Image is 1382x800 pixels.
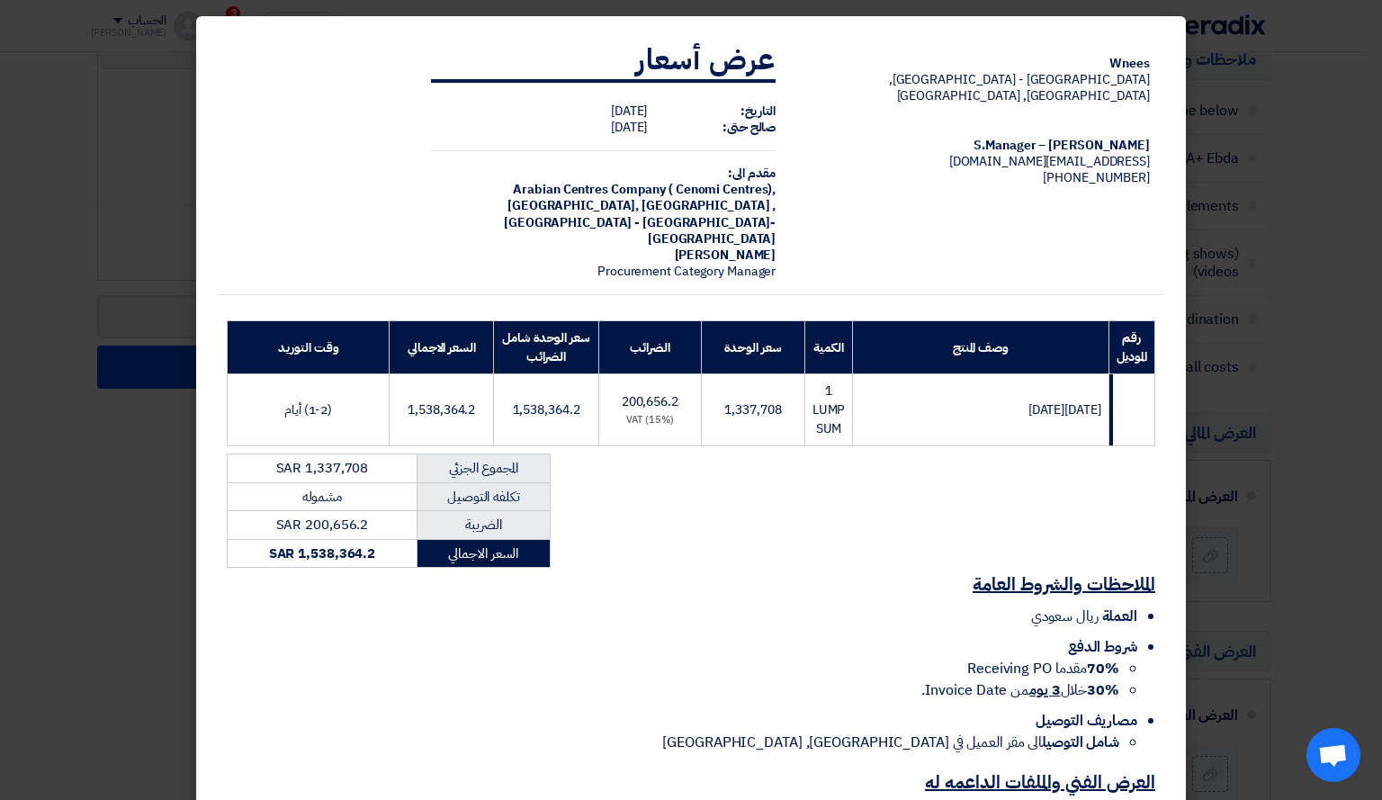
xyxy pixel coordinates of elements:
th: رقم الموديل [1108,321,1154,374]
th: وصف المنتج [853,321,1108,374]
a: Open chat [1306,728,1360,782]
strong: عرض أسعار [636,38,776,81]
span: 200,656.2 [622,392,678,411]
div: Wnees [804,56,1150,72]
td: الضريبة [417,511,550,540]
strong: 30% [1087,679,1119,701]
u: 3 يوم [1029,679,1061,701]
th: السعر الاجمالي [390,321,494,374]
span: 1,337,708 [724,400,781,419]
span: [EMAIL_ADDRESS][DOMAIN_NAME] [949,152,1150,171]
span: [DATE][DATE] [1028,400,1101,419]
strong: التاريخ: [740,102,776,121]
span: SAR 200,656.2 [276,515,369,535]
u: العرض الفني والملفات الداعمه له [925,769,1155,796]
div: (15%) VAT [606,413,695,428]
li: الى مقر العميل في [GEOGRAPHIC_DATA], [GEOGRAPHIC_DATA] [227,732,1119,753]
span: [GEOGRAPHIC_DATA] - [GEOGRAPHIC_DATA], [GEOGRAPHIC_DATA], [GEOGRAPHIC_DATA] [889,70,1150,105]
span: 1,538,364.2 [513,400,580,419]
th: سعر الوحدة شامل الضرائب [494,321,598,374]
span: شروط الدفع [1068,636,1137,658]
strong: 70% [1087,658,1119,679]
span: 1,538,364.2 [408,400,475,419]
span: مصاريف التوصيل [1036,710,1137,732]
td: السعر الاجمالي [417,539,550,568]
span: 1 LUMP SUM [812,382,846,438]
strong: مقدم الى: [728,164,776,183]
th: سعر الوحدة [702,321,805,374]
th: وقت التوريد [228,321,390,374]
span: [PERSON_NAME] [675,246,776,265]
td: SAR 1,337,708 [228,454,417,483]
td: تكلفه التوصيل [417,482,550,511]
div: [PERSON_NAME] – S.Manager [804,138,1150,154]
strong: صالح حتى: [722,118,776,137]
span: خلال من Invoice Date. [921,679,1119,701]
strong: شامل التوصيل [1042,732,1119,753]
span: Arabian Centres Company ( Cenomi Centres), [513,180,776,199]
span: (1-2) أيام [284,400,332,419]
strong: SAR 1,538,364.2 [269,544,376,563]
span: [DATE] [611,118,647,137]
td: المجموع الجزئي [417,454,550,483]
th: الكمية [804,321,853,374]
th: الضرائب [598,321,702,374]
span: ريال سعودي [1031,606,1099,627]
span: العملة [1102,606,1137,627]
span: [GEOGRAPHIC_DATA], [GEOGRAPHIC_DATA] ,[GEOGRAPHIC_DATA] - [GEOGRAPHIC_DATA]- [GEOGRAPHIC_DATA] [504,196,776,247]
u: الملاحظات والشروط العامة [973,571,1155,598]
span: مشموله [302,487,342,507]
span: [PHONE_NUMBER] [1043,168,1150,187]
span: [DATE] [611,102,647,121]
span: Procurement Category Manager [597,262,776,281]
span: مقدما Receiving PO [967,658,1119,679]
